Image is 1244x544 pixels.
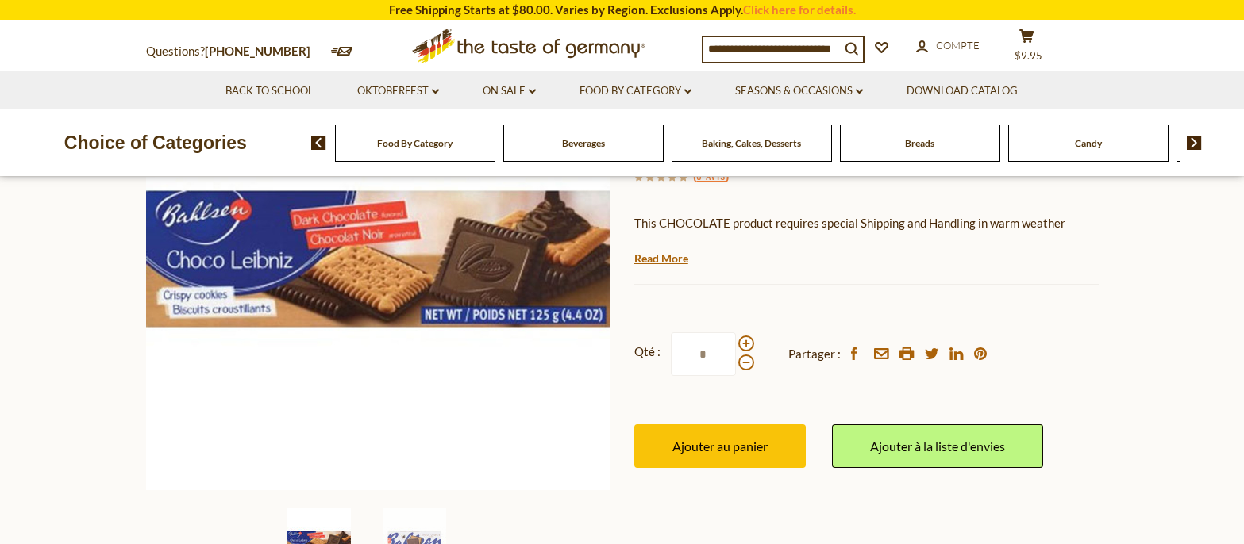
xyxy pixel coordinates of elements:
a: [PHONE_NUMBER] [205,44,310,58]
a: Ajouter à la liste d'envies [832,424,1043,468]
span: Ajouter au panier [672,439,768,454]
a: Beverages [562,137,605,149]
button: Ajouter au panier [634,424,806,468]
a: Click here for details. [743,2,856,17]
p: This CHOCOLATE product requires special Shipping and Handling in warm weather [634,213,1099,233]
img: Bahlsen Choco Leibniz Cookies with Dark Chocolate, 4.4 oz [146,26,610,490]
span: ( ) [693,167,729,183]
a: On Sale [483,82,536,100]
input: Qté : [671,332,736,376]
li: We will ship this product in heat-protective packaging and ice during warm weather months or to w... [649,245,1099,265]
a: Oktoberfest [357,82,439,100]
span: Partager : [788,344,841,364]
p: Questions? [146,41,322,62]
a: Food By Category [377,137,453,149]
img: next arrow [1187,136,1202,150]
a: Baking, Cakes, Desserts [702,137,801,149]
a: Compte [916,37,980,55]
img: previous arrow [311,136,326,150]
span: Compte [936,39,980,52]
a: Candy [1075,137,1102,149]
strong: Qté : [634,342,661,362]
a: Read More [634,251,688,266]
a: Food By Category [580,82,691,100]
a: Back to School [225,82,314,100]
a: Seasons & Occasions [735,82,863,100]
button: $9.95 [1003,29,1051,68]
span: $9.95 [1015,49,1042,62]
a: Download Catalog [907,82,1018,100]
a: Breads [905,137,934,149]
